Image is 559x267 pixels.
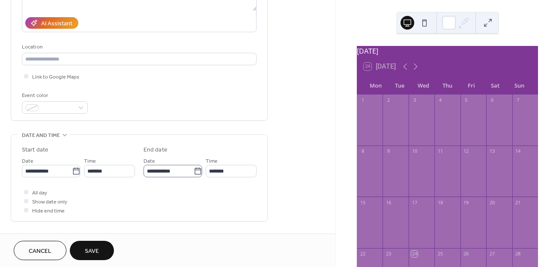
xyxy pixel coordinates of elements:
[515,148,521,155] div: 14
[489,148,495,155] div: 13
[436,77,460,94] div: Thu
[437,97,443,103] div: 4
[385,97,392,103] div: 2
[507,77,531,94] div: Sun
[459,77,483,94] div: Fri
[437,251,443,257] div: 25
[483,77,507,94] div: Sat
[489,251,495,257] div: 27
[463,251,469,257] div: 26
[388,77,412,94] div: Tue
[411,251,418,257] div: 24
[515,199,521,206] div: 21
[463,97,469,103] div: 5
[22,42,255,52] div: Location
[32,197,67,206] span: Show date only
[84,157,96,166] span: Time
[32,206,65,215] span: Hide end time
[29,247,51,256] span: Cancel
[357,46,538,56] div: [DATE]
[85,247,99,256] span: Save
[25,17,78,29] button: AI Assistant
[32,73,79,82] span: Link to Google Maps
[412,77,436,94] div: Wed
[385,251,392,257] div: 23
[143,146,167,155] div: End date
[22,157,33,166] span: Date
[411,97,418,103] div: 3
[41,19,72,28] div: AI Assistant
[143,157,155,166] span: Date
[437,199,443,206] div: 18
[515,97,521,103] div: 7
[359,199,366,206] div: 15
[22,91,86,100] div: Event color
[411,148,418,155] div: 10
[515,251,521,257] div: 28
[32,188,47,197] span: All day
[489,97,495,103] div: 6
[206,157,218,166] span: Time
[359,97,366,103] div: 1
[437,148,443,155] div: 11
[359,148,366,155] div: 8
[359,251,366,257] div: 22
[22,232,67,241] span: Recurring event
[22,146,48,155] div: Start date
[385,199,392,206] div: 16
[489,199,495,206] div: 20
[364,77,388,94] div: Mon
[411,199,418,206] div: 17
[385,148,392,155] div: 9
[22,131,60,140] span: Date and time
[70,241,114,260] button: Save
[463,148,469,155] div: 12
[463,199,469,206] div: 19
[14,241,66,260] button: Cancel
